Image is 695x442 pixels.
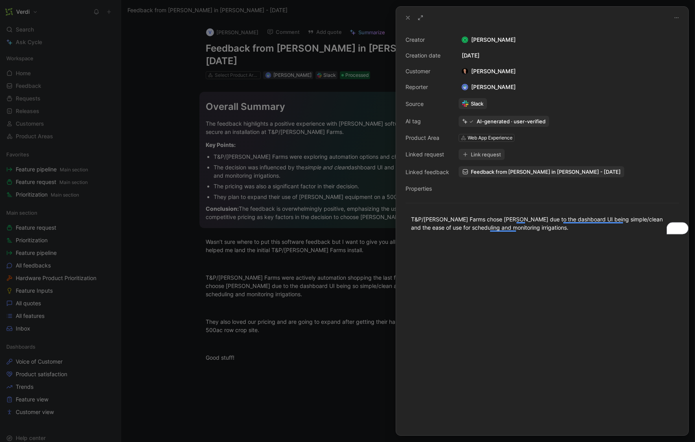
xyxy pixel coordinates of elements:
[411,215,673,232] div: T&P/[PERSON_NAME] Farms chose [PERSON_NAME] due to the dashboard UI being simple/clean and the ea...
[462,68,468,74] img: 8676803704855_98f672e9c06d9ee22e6e_192.jpg
[459,98,487,109] a: Slack
[406,167,449,177] div: Linked feedback
[471,168,621,175] span: Feedback from [PERSON_NAME] in [PERSON_NAME] - [DATE]
[459,51,679,60] div: [DATE]
[459,82,519,92] div: [PERSON_NAME]
[459,149,505,160] button: Link request
[406,99,449,109] div: Source
[396,206,688,240] div: To enrich screen reader interactions, please activate Accessibility in Grammarly extension settings
[463,37,468,43] div: R
[406,82,449,92] div: Reporter
[468,134,512,142] div: Web App Experience
[406,133,449,143] div: Product Area
[459,35,679,45] div: [PERSON_NAME]
[406,184,449,193] div: Properties
[459,166,624,177] a: Feedback from [PERSON_NAME] in [PERSON_NAME] - [DATE]
[406,67,449,76] div: Customer
[406,117,449,126] div: AI tag
[406,150,449,159] div: Linked request
[459,67,519,76] div: [PERSON_NAME]
[463,85,468,90] img: avatar
[406,51,449,60] div: Creation date
[406,35,449,45] div: Creator
[477,118,546,125] div: AI-generated · user-verified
